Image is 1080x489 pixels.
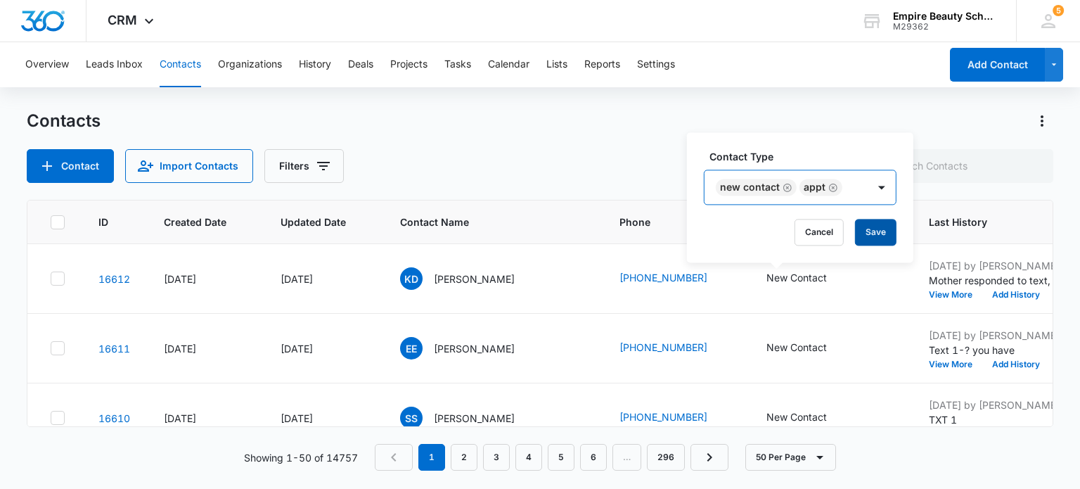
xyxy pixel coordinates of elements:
button: Add History [982,360,1050,369]
a: [PHONE_NUMBER] [619,340,707,355]
div: Contact Name - Elizabeth Ellinger - Select to Edit Field [400,337,540,360]
p: [PERSON_NAME] [434,341,515,356]
a: [PHONE_NUMBER] [619,270,707,285]
p: [PERSON_NAME] [434,411,515,426]
button: Calendar [488,42,529,87]
div: Remove New Contact [780,182,792,192]
div: Contact Name - Kayla Daniels - Select to Edit Field [400,267,540,290]
button: View More [929,291,982,299]
button: Lists [546,42,567,87]
span: Created Date [164,215,226,229]
div: notifications count [1053,5,1064,16]
button: Add Contact [27,149,114,183]
a: [PHONE_NUMBER] [619,409,707,424]
button: Contacts [160,42,201,87]
button: Settings [637,42,675,87]
div: Phone - +16037831065 - Select to Edit Field [619,340,733,357]
input: Search Contacts [855,149,1053,183]
button: Projects [390,42,427,87]
button: Actions [1031,110,1053,132]
div: Contact Type - New Contact - Select to Edit Field [766,340,852,357]
a: Next Page [690,444,728,471]
a: Page 4 [515,444,542,471]
div: Phone - (603) 520-0146 - Select to Edit Field [619,270,733,287]
div: [DATE] [164,341,247,356]
a: Page 296 [647,444,685,471]
a: Page 6 [580,444,607,471]
span: 5 [1053,5,1064,16]
span: Updated Date [281,215,346,229]
button: Reports [584,42,620,87]
div: Contact Name - Sabrina Staples - Select to Edit Field [400,407,540,429]
p: [PERSON_NAME] [434,272,515,286]
div: Phone - +16038338811 - Select to Edit Field [619,409,733,426]
a: Navigate to contact details page for Kayla Daniels [98,273,130,285]
button: Deals [348,42,373,87]
div: New Contact [720,182,780,192]
button: Leads Inbox [86,42,143,87]
span: CRM [108,13,137,27]
span: Contact Name [400,215,565,229]
button: Organizations [218,42,282,87]
div: Contact Type - New Contact - Select to Edit Field [766,270,852,287]
label: Contact Type [709,149,902,164]
p: Showing 1-50 of 14757 [244,450,358,465]
a: Page 2 [451,444,477,471]
h1: Contacts [27,110,101,132]
div: [DATE] [281,272,366,286]
div: account name [893,11,996,22]
button: Add Contact [950,48,1045,82]
div: [DATE] [281,411,366,426]
div: New Contact [766,409,827,424]
div: account id [893,22,996,32]
a: Page 3 [483,444,510,471]
div: [DATE] [281,341,366,356]
a: Navigate to contact details page for Elizabeth Ellinger [98,343,130,355]
div: Contact Type - New Contact - Select to Edit Field [766,409,852,426]
button: Overview [25,42,69,87]
em: 1 [418,444,445,471]
span: KD [400,267,423,290]
span: Phone [619,215,712,229]
div: Remove APPT [825,182,838,192]
button: Import Contacts [125,149,253,183]
button: Tasks [444,42,471,87]
button: View More [929,360,982,369]
button: History [299,42,331,87]
span: EE [400,337,423,360]
nav: Pagination [375,444,728,471]
div: New Contact [766,340,827,355]
div: APPT [804,182,825,192]
span: ID [98,215,110,229]
a: Navigate to contact details page for Sabrina Staples [98,412,130,424]
a: Page 5 [548,444,574,471]
div: [DATE] [164,272,247,286]
button: Cancel [795,219,844,246]
div: [DATE] [164,411,247,426]
button: Save [855,219,896,246]
div: New Contact [766,270,827,285]
button: 50 Per Page [745,444,836,471]
button: Filters [264,149,344,183]
span: SS [400,407,423,429]
button: Add History [982,291,1050,299]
